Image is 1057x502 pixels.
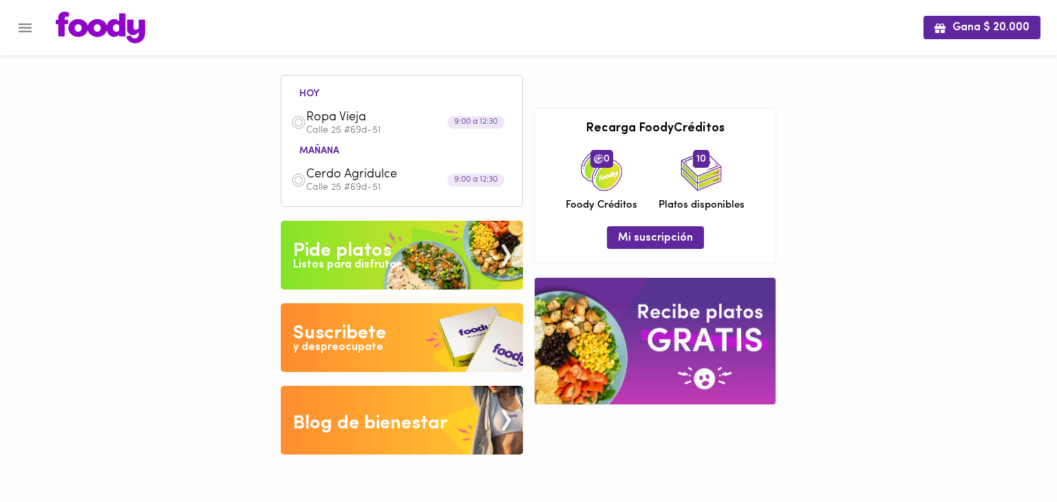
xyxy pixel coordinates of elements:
img: icon_dishes.png [681,150,722,191]
div: 9:00 a 12:30 [447,173,504,186]
span: Platos disponibles [659,198,745,212]
span: Mi suscripción [618,232,693,245]
img: dish.png [291,115,306,130]
p: Calle 25 #69d-51 [306,126,513,135]
span: Foody Créditos [566,198,637,212]
p: Calle 25 #69d-51 [306,183,513,193]
li: hoy [288,86,330,99]
img: credits-package.png [581,150,622,191]
img: Disfruta bajar de peso [281,303,523,372]
div: y despreocupate [293,340,383,356]
img: referral-banner.png [535,278,776,404]
div: Listos para disfrutar [293,257,401,273]
button: Menu [8,11,42,45]
img: Pide un Platos [281,221,523,290]
img: dish.png [291,173,306,188]
span: 10 [693,150,709,168]
span: Gana $ 20.000 [935,21,1029,34]
div: Pide platos [293,237,392,265]
button: Gana $ 20.000 [923,16,1040,39]
img: foody-creditos.png [594,154,604,164]
span: Ropa Vieja [306,110,465,126]
span: Cerdo Agridulce [306,167,465,183]
div: Suscribete [293,320,386,347]
button: Mi suscripción [607,226,704,249]
iframe: Messagebird Livechat Widget [977,422,1043,488]
img: Blog de bienestar [281,386,523,455]
li: mañana [288,143,350,156]
span: 0 [590,150,613,168]
img: logo.png [56,12,145,43]
h3: Recarga FoodyCréditos [545,122,765,136]
div: 9:00 a 12:30 [447,116,504,129]
div: Blog de bienestar [293,410,448,437]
